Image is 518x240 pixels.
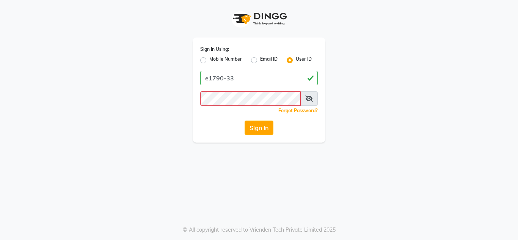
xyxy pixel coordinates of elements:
input: Username [200,71,318,85]
a: Forgot Password? [278,108,318,113]
input: Username [200,91,301,106]
label: Mobile Number [209,56,242,65]
button: Sign In [245,121,273,135]
label: Email ID [260,56,278,65]
label: Sign In Using: [200,46,229,53]
img: logo1.svg [229,8,289,30]
label: User ID [296,56,312,65]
